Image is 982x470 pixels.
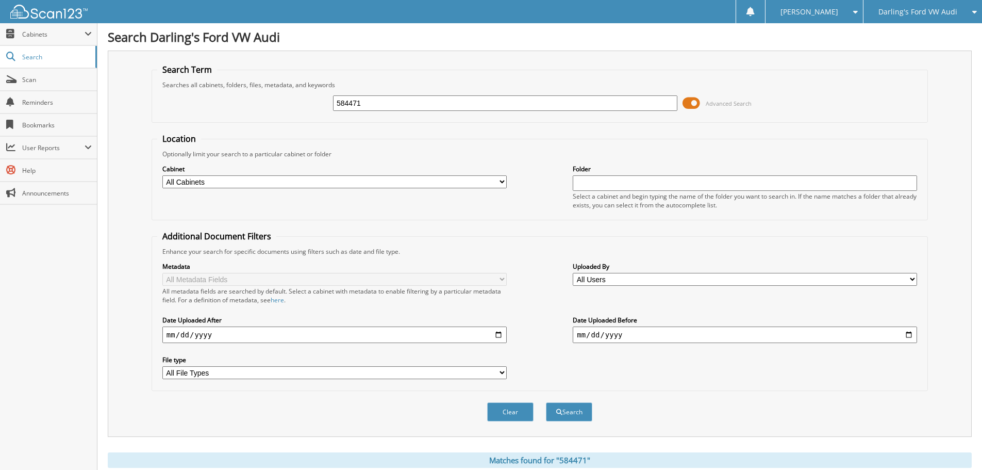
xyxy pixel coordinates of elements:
[162,355,507,364] label: File type
[162,262,507,271] label: Metadata
[10,5,88,19] img: scan123-logo-white.svg
[22,30,85,39] span: Cabinets
[162,327,507,343] input: start
[573,165,917,173] label: Folder
[22,98,92,107] span: Reminders
[157,80,922,89] div: Searches all cabinets, folders, files, metadata, and keywords
[108,452,972,468] div: Matches found for "584471"
[22,121,92,129] span: Bookmarks
[157,150,922,158] div: Optionally limit your search to a particular cabinet or folder
[271,296,284,304] a: here
[878,9,957,15] span: Darling's Ford VW Audi
[157,231,276,242] legend: Additional Document Filters
[573,327,917,343] input: end
[162,165,507,173] label: Cabinet
[22,75,92,84] span: Scan
[573,192,917,209] div: Select a cabinet and begin typing the name of the folder you want to search in. If the name match...
[108,28,972,45] h1: Search Darling's Ford VW Audi
[22,189,92,198] span: Announcements
[22,166,92,175] span: Help
[487,402,534,422] button: Clear
[157,64,217,75] legend: Search Term
[573,262,917,271] label: Uploaded By
[546,402,592,422] button: Search
[706,100,752,107] span: Advanced Search
[22,53,90,61] span: Search
[22,143,85,152] span: User Reports
[162,316,507,325] label: Date Uploaded After
[573,316,917,325] label: Date Uploaded Before
[162,287,507,304] div: All metadata fields are searched by default. Select a cabinet with metadata to enable filtering b...
[157,247,922,256] div: Enhance your search for specific documents using filters such as date and file type.
[780,9,838,15] span: [PERSON_NAME]
[157,133,201,144] legend: Location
